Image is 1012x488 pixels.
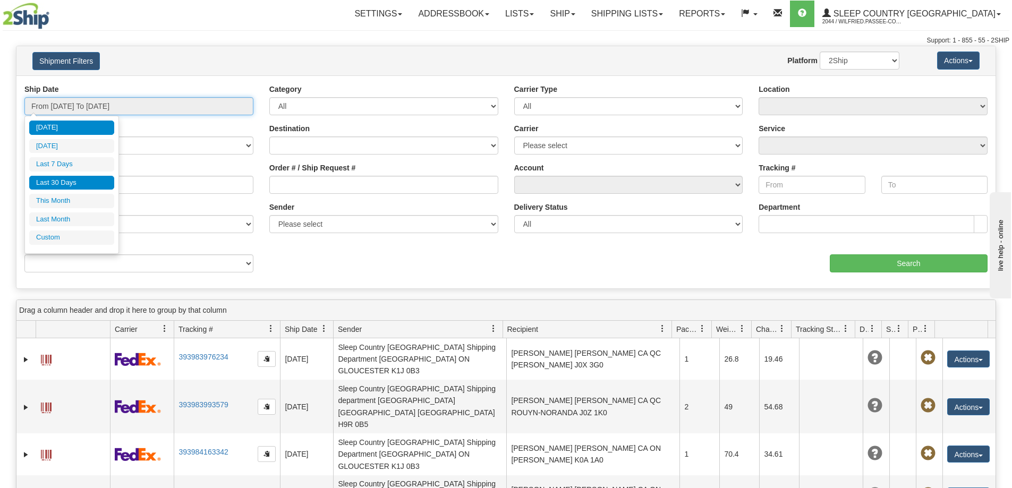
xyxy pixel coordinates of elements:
[41,398,52,415] a: Label
[759,162,795,173] label: Tracking #
[115,353,161,366] img: 2 - FedEx Express®
[719,380,759,433] td: 49
[863,320,881,338] a: Delivery Status filter column settings
[679,380,719,433] td: 2
[814,1,1009,27] a: Sleep Country [GEOGRAPHIC_DATA] 2044 / Wilfried.Passee-Coutrin
[269,123,310,134] label: Destination
[868,350,882,365] span: Unknown
[822,16,902,27] span: 2044 / Wilfried.Passee-Coutrin
[269,202,294,212] label: Sender
[947,398,990,415] button: Actions
[653,320,671,338] a: Recipient filter column settings
[178,324,213,335] span: Tracking #
[759,84,789,95] label: Location
[269,84,302,95] label: Category
[115,448,161,461] img: 2 - FedEx Express®
[947,446,990,463] button: Actions
[280,338,333,380] td: [DATE]
[115,324,138,335] span: Carrier
[881,176,988,194] input: To
[514,162,544,173] label: Account
[3,3,49,29] img: logo2044.jpg
[29,194,114,208] li: This Month
[346,1,410,27] a: Settings
[178,353,228,361] a: 393983976234
[178,448,228,456] a: 393984163342
[759,202,800,212] label: Department
[29,212,114,227] li: Last Month
[21,449,31,460] a: Expand
[258,446,276,462] button: Copy to clipboard
[756,324,778,335] span: Charge
[890,320,908,338] a: Shipment Issues filter column settings
[21,402,31,413] a: Expand
[514,123,539,134] label: Carrier
[542,1,583,27] a: Ship
[733,320,751,338] a: Weight filter column settings
[759,123,785,134] label: Service
[759,176,865,194] input: From
[29,176,114,190] li: Last 30 Days
[497,1,542,27] a: Lists
[506,433,679,475] td: [PERSON_NAME] [PERSON_NAME] CA ON [PERSON_NAME] K0A 1A0
[921,398,936,413] span: Pickup Not Assigned
[787,55,818,66] label: Platform
[29,121,114,135] li: [DATE]
[24,84,59,95] label: Ship Date
[837,320,855,338] a: Tracking Status filter column settings
[916,320,934,338] a: Pickup Status filter column settings
[41,445,52,462] a: Label
[506,380,679,433] td: [PERSON_NAME] [PERSON_NAME] CA QC ROUYN-NORANDA J0Z 1K0
[947,350,990,367] button: Actions
[338,324,362,335] span: Sender
[921,446,936,461] span: Pickup Not Assigned
[269,162,356,173] label: Order # / Ship Request #
[671,1,733,27] a: Reports
[258,399,276,415] button: Copy to clipboard
[115,400,161,413] img: 2 - FedEx Express®
[583,1,671,27] a: Shipping lists
[484,320,503,338] a: Sender filter column settings
[29,230,114,245] li: Custom
[333,433,506,475] td: Sleep Country [GEOGRAPHIC_DATA] Shipping Department [GEOGRAPHIC_DATA] ON GLOUCESTER K1J 0B3
[285,324,317,335] span: Ship Date
[719,433,759,475] td: 70.4
[868,446,882,461] span: Unknown
[506,338,679,380] td: [PERSON_NAME] [PERSON_NAME] CA QC [PERSON_NAME] J0X 3G0
[32,52,100,70] button: Shipment Filters
[759,433,799,475] td: 34.61
[937,52,980,70] button: Actions
[830,254,988,272] input: Search
[258,351,276,367] button: Copy to clipboard
[921,350,936,365] span: Pickup Not Assigned
[773,320,791,338] a: Charge filter column settings
[913,324,922,335] span: Pickup Status
[514,202,568,212] label: Delivery Status
[262,320,280,338] a: Tracking # filter column settings
[41,350,52,367] a: Label
[410,1,497,27] a: Addressbook
[3,36,1009,45] div: Support: 1 - 855 - 55 - 2SHIP
[679,433,719,475] td: 1
[676,324,699,335] span: Packages
[507,324,538,335] span: Recipient
[21,354,31,365] a: Expand
[333,380,506,433] td: Sleep Country [GEOGRAPHIC_DATA] Shipping department [GEOGRAPHIC_DATA] [GEOGRAPHIC_DATA] [GEOGRAPH...
[333,338,506,380] td: Sleep Country [GEOGRAPHIC_DATA] Shipping Department [GEOGRAPHIC_DATA] ON GLOUCESTER K1J 0B3
[8,9,98,17] div: live help - online
[759,338,799,380] td: 19.46
[886,324,895,335] span: Shipment Issues
[831,9,996,18] span: Sleep Country [GEOGRAPHIC_DATA]
[868,398,882,413] span: Unknown
[514,84,557,95] label: Carrier Type
[988,190,1011,298] iframe: chat widget
[315,320,333,338] a: Ship Date filter column settings
[693,320,711,338] a: Packages filter column settings
[16,300,996,321] div: grid grouping header
[280,380,333,433] td: [DATE]
[716,324,738,335] span: Weight
[156,320,174,338] a: Carrier filter column settings
[719,338,759,380] td: 26.8
[280,433,333,475] td: [DATE]
[796,324,842,335] span: Tracking Status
